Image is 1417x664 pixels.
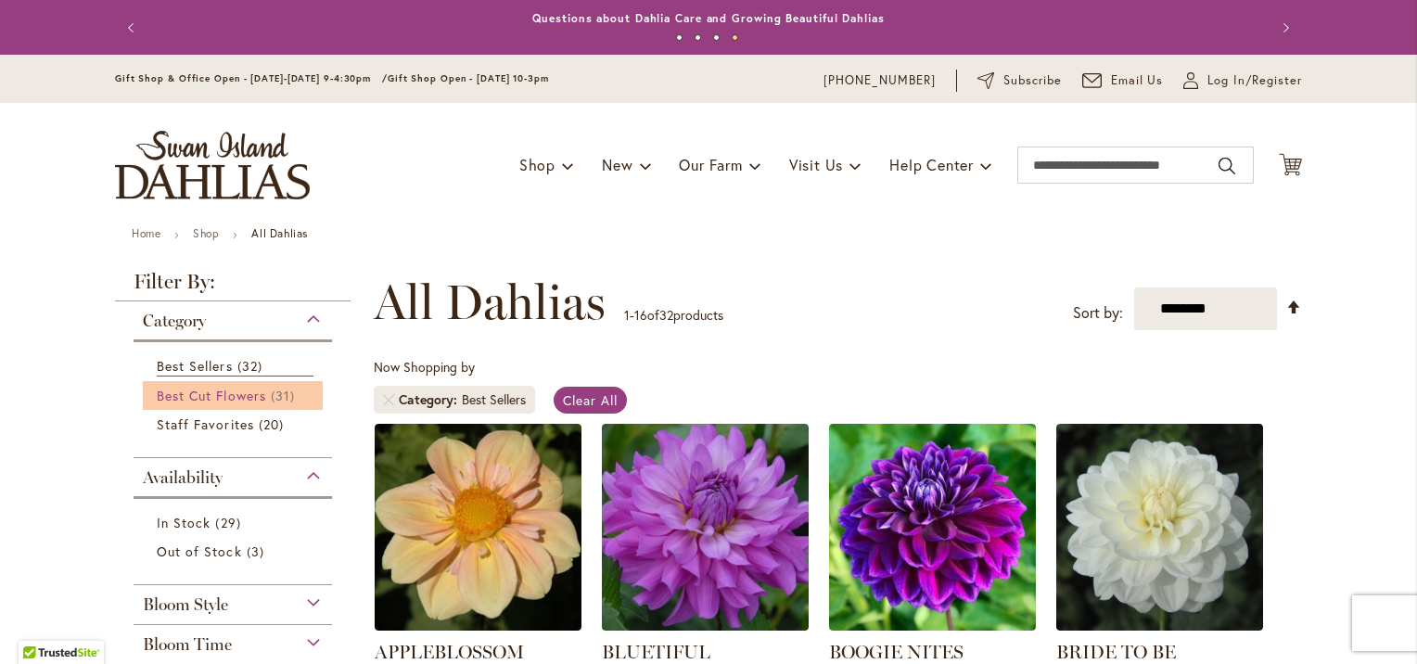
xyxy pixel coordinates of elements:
button: Next [1265,9,1302,46]
a: In Stock 29 [157,513,313,532]
span: Our Farm [679,155,742,174]
button: 4 of 4 [732,34,738,41]
span: Now Shopping by [374,358,475,376]
span: 1 [624,306,630,324]
span: Out of Stock [157,543,242,560]
span: Best Cut Flowers [157,387,266,404]
a: Best Sellers [157,356,313,377]
button: 2 of 4 [695,34,701,41]
a: Best Cut Flowers [157,386,313,405]
span: Visit Us [789,155,843,174]
img: APPLEBLOSSOM [375,424,581,631]
span: 32 [659,306,673,324]
span: Staff Favorites [157,415,254,433]
a: BOOGIE NITES [829,617,1036,634]
a: store logo [115,131,310,199]
strong: All Dahlias [251,226,308,240]
iframe: Launch Accessibility Center [14,598,66,650]
span: In Stock [157,514,211,531]
span: Gift Shop Open - [DATE] 10-3pm [388,72,549,84]
strong: Filter By: [115,272,351,301]
a: Out of Stock 3 [157,542,313,561]
span: Bloom Time [143,634,232,655]
span: Clear All [563,391,618,409]
a: BRIDE TO BE [1056,617,1263,634]
a: [PHONE_NUMBER] [823,71,936,90]
a: Clear All [554,387,627,414]
span: 16 [634,306,647,324]
a: BLUETIFUL [602,641,710,663]
p: - of products [624,300,723,330]
a: APPLEBLOSSOM [375,641,524,663]
span: Email Us [1111,71,1164,90]
span: New [602,155,632,174]
img: BOOGIE NITES [829,424,1036,631]
div: Best Sellers [462,390,526,409]
span: Help Center [889,155,974,174]
a: Log In/Register [1183,71,1302,90]
button: Previous [115,9,152,46]
span: 31 [271,386,300,405]
span: Best Sellers [157,357,233,375]
span: Log In/Register [1207,71,1302,90]
a: Remove Category Best Sellers [383,394,394,405]
span: Category [399,390,462,409]
a: Home [132,226,160,240]
a: Bluetiful [602,617,809,634]
img: BRIDE TO BE [1056,424,1263,631]
button: 1 of 4 [676,34,683,41]
a: Email Us [1082,71,1164,90]
span: 3 [247,542,269,561]
span: Bloom Style [143,594,228,615]
span: 32 [237,356,267,376]
span: Shop [519,155,555,174]
a: BRIDE TO BE [1056,641,1176,663]
span: Availability [143,467,223,488]
a: APPLEBLOSSOM [375,617,581,634]
a: BOOGIE NITES [829,641,964,663]
a: Questions about Dahlia Care and Growing Beautiful Dahlias [532,11,884,25]
a: Shop [193,226,219,240]
img: Bluetiful [602,424,809,631]
button: 3 of 4 [713,34,720,41]
span: 29 [215,513,245,532]
span: Category [143,311,206,331]
span: 20 [259,415,288,434]
span: All Dahlias [374,275,606,330]
a: Subscribe [977,71,1062,90]
label: Sort by: [1073,296,1123,330]
span: Gift Shop & Office Open - [DATE]-[DATE] 9-4:30pm / [115,72,388,84]
a: Staff Favorites [157,415,313,434]
span: Subscribe [1003,71,1062,90]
